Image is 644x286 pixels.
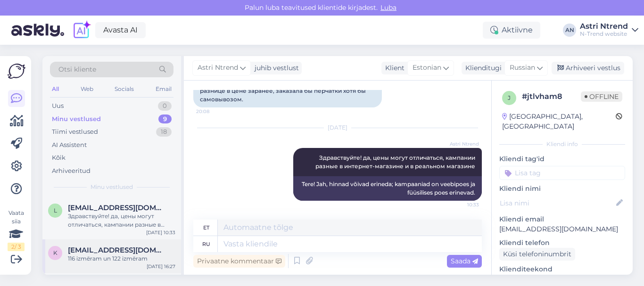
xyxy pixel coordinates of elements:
[552,62,624,74] div: Arhiveeri vestlus
[580,23,638,38] a: Astri NtrendN-Trend website
[499,166,625,180] input: Lisa tag
[198,63,238,73] span: Astri Ntrend
[499,238,625,248] p: Kliendi telefon
[68,246,166,254] span: katrina.danilevica@gmail.com
[580,23,628,30] div: Astri Ntrend
[483,22,540,39] div: Aktiivne
[451,257,478,265] span: Saada
[8,209,25,251] div: Vaata siia
[68,254,175,263] div: 116 izmēram un 122 izmēram
[444,140,479,147] span: Astri Ntrend
[68,212,175,229] div: Здравствуйте! да, цены могут отличаться, кампании разные в интернет-магазине и в реальном магазине
[68,204,166,212] span: Lauragutmann1@gmail.com
[193,123,482,132] div: [DATE]
[79,83,95,95] div: Web
[499,214,625,224] p: Kliendi email
[499,264,625,274] p: Klienditeekond
[499,248,575,261] div: Küsi telefoninumbrit
[444,201,479,208] span: 10:33
[52,166,91,176] div: Arhiveeritud
[413,63,441,73] span: Estonian
[72,20,91,40] img: explore-ai
[95,22,146,38] a: Avasta AI
[193,255,285,268] div: Privaatne kommentaar
[196,108,231,115] span: 20:08
[158,101,172,111] div: 0
[293,176,482,201] div: Tere! Jah, hinnad võivad erineda; kampaaniad on veebipoes ja füüsilises poes erinevad.
[147,263,175,270] div: [DATE] 16:27
[58,65,96,74] span: Otsi kliente
[52,101,64,111] div: Uus
[154,83,173,95] div: Email
[581,91,622,102] span: Offline
[52,127,98,137] div: Tiimi vestlused
[381,63,405,73] div: Klient
[52,114,101,124] div: Minu vestlused
[50,83,61,95] div: All
[53,249,58,256] span: k
[499,224,625,234] p: [EMAIL_ADDRESS][DOMAIN_NAME]
[510,63,535,73] span: Russian
[580,30,628,38] div: N-Trend website
[156,127,172,137] div: 18
[499,140,625,148] div: Kliendi info
[499,184,625,194] p: Kliendi nimi
[91,183,133,191] span: Minu vestlused
[251,63,299,73] div: juhib vestlust
[522,91,581,102] div: # jtlvham8
[500,198,614,208] input: Lisa nimi
[52,140,87,150] div: AI Assistent
[146,229,175,236] div: [DATE] 10:33
[502,112,616,131] div: [GEOGRAPHIC_DATA], [GEOGRAPHIC_DATA]
[52,153,66,163] div: Kõik
[113,83,136,95] div: Socials
[378,3,399,12] span: Luba
[203,220,209,236] div: et
[499,154,625,164] p: Kliendi tag'id
[508,94,511,101] span: j
[8,243,25,251] div: 2 / 3
[462,63,502,73] div: Klienditugi
[315,154,477,170] span: Здравствуйте! да, цены могут отличаться, кампании разные в интернет-магазине и в реальном магазине
[54,207,57,214] span: L
[563,24,576,37] div: AN
[8,64,25,79] img: Askly Logo
[158,114,172,124] div: 9
[202,236,210,252] div: ru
